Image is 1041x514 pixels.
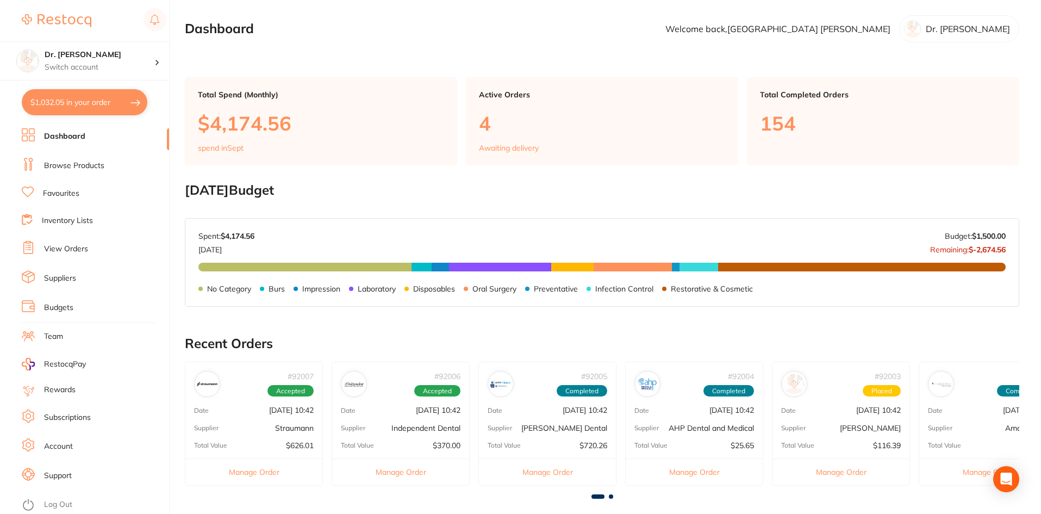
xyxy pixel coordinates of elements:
[728,372,754,381] p: # 92004
[490,374,511,394] img: Erskine Dental
[358,284,396,293] p: Laboratory
[344,374,364,394] img: Independent Dental
[926,24,1010,34] p: Dr. [PERSON_NAME]
[42,215,93,226] a: Inventory Lists
[579,441,607,450] p: $720.26
[945,232,1006,240] p: Budget:
[44,499,72,510] a: Log Out
[634,424,659,432] p: Supplier
[44,441,73,452] a: Account
[416,406,460,414] p: [DATE] 10:42
[413,284,455,293] p: Disposables
[44,385,76,395] a: Rewards
[43,188,79,199] a: Favourites
[969,245,1006,255] strong: $-2,674.56
[22,89,147,115] button: $1,032.05 in your order
[863,385,901,397] span: Placed
[267,385,314,397] span: Accepted
[581,372,607,381] p: # 92005
[760,112,1006,134] p: 154
[269,406,314,414] p: [DATE] 10:42
[928,407,943,414] p: Date
[488,407,502,414] p: Date
[275,424,314,432] p: Straumann
[45,62,154,73] p: Switch account
[488,442,521,449] p: Total Value
[44,331,63,342] a: Team
[557,385,607,397] span: Completed
[22,8,91,33] a: Restocq Logo
[185,77,457,165] a: Total Spend (Monthly)$4,174.56spend inSept
[22,14,91,27] img: Restocq Logo
[479,112,725,134] p: 4
[269,284,285,293] p: Burs
[972,231,1006,241] strong: $1,500.00
[563,406,607,414] p: [DATE] 10:42
[194,407,209,414] p: Date
[626,459,763,485] button: Manage Order
[772,459,909,485] button: Manage Order
[185,336,1019,351] h2: Recent Orders
[198,90,444,99] p: Total Spend (Monthly)
[466,77,738,165] a: Active Orders4Awaiting delivery
[433,441,460,450] p: $370.00
[185,21,254,36] h2: Dashboard
[993,466,1019,492] div: Open Intercom Messenger
[414,385,460,397] span: Accepted
[198,232,254,240] p: Spent:
[781,442,814,449] p: Total Value
[928,442,961,449] p: Total Value
[207,284,251,293] p: No Category
[472,284,516,293] p: Oral Surgery
[198,144,244,152] p: spend in Sept
[194,442,227,449] p: Total Value
[288,372,314,381] p: # 92007
[45,49,154,60] h4: Dr. Kim Carr
[44,244,88,255] a: View Orders
[534,284,578,293] p: Preventative
[521,424,607,432] p: [PERSON_NAME] Dental
[198,241,254,254] p: [DATE]
[784,374,805,394] img: Adam Dental
[875,372,901,381] p: # 92003
[341,442,374,449] p: Total Value
[194,424,219,432] p: Supplier
[731,441,754,450] p: $25.65
[671,284,753,293] p: Restorative & Cosmetic
[197,374,217,394] img: Straumann
[669,424,754,432] p: AHP Dental and Medical
[341,407,356,414] p: Date
[44,160,104,171] a: Browse Products
[665,24,890,34] p: Welcome back, [GEOGRAPHIC_DATA] [PERSON_NAME]
[391,424,460,432] p: Independent Dental
[479,144,539,152] p: Awaiting delivery
[221,231,254,241] strong: $4,174.56
[434,372,460,381] p: # 92006
[302,284,340,293] p: Impression
[840,424,901,432] p: [PERSON_NAME]
[479,459,616,485] button: Manage Order
[873,441,901,450] p: $116.39
[856,406,901,414] p: [DATE] 10:42
[44,273,76,284] a: Suppliers
[747,77,1019,165] a: Total Completed Orders154
[17,50,39,72] img: Dr. Kim Carr
[185,183,1019,198] h2: [DATE] Budget
[781,407,796,414] p: Date
[332,459,469,485] button: Manage Order
[198,112,444,134] p: $4,174.56
[703,385,754,397] span: Completed
[44,131,85,142] a: Dashboard
[595,284,653,293] p: Infection Control
[44,359,86,370] span: RestocqPay
[44,302,73,313] a: Budgets
[760,90,1006,99] p: Total Completed Orders
[634,442,668,449] p: Total Value
[930,241,1006,254] p: Remaining:
[781,424,806,432] p: Supplier
[22,358,35,370] img: RestocqPay
[479,90,725,99] p: Active Orders
[637,374,658,394] img: AHP Dental and Medical
[634,407,649,414] p: Date
[44,470,72,481] a: Support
